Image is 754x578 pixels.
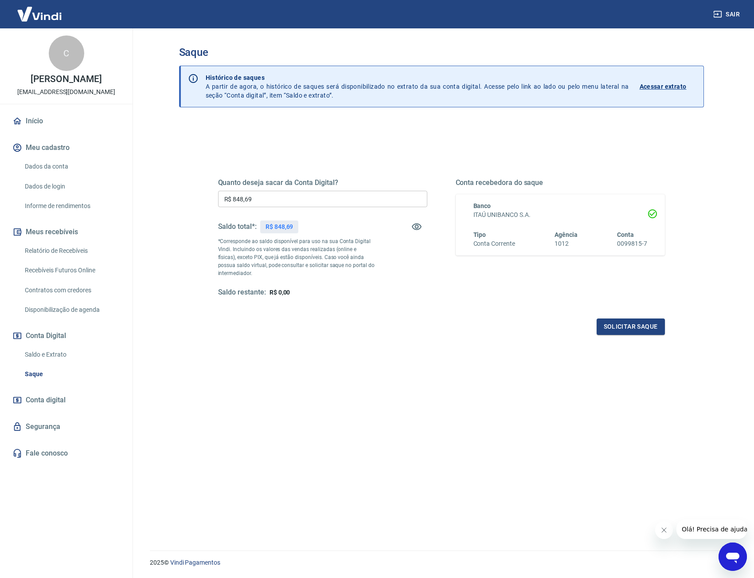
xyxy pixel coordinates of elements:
[11,0,68,28] img: Vindi
[26,394,66,406] span: Conta digital
[719,543,747,571] iframe: Botão para abrir a janela de mensagens
[21,177,122,196] a: Dados de login
[179,46,704,59] h3: Saque
[11,111,122,131] a: Início
[21,157,122,176] a: Dados da conta
[150,558,733,567] p: 2025 ©
[11,222,122,242] button: Meus recebíveis
[21,301,122,319] a: Disponibilização de agenda
[21,346,122,364] a: Saldo e Extrato
[170,559,220,566] a: Vindi Pagamentos
[5,6,74,13] span: Olá! Precisa de ajuda?
[206,73,629,100] p: A partir de agora, o histórico de saques será disponibilizado no extrato da sua conta digital. Ac...
[11,390,122,410] a: Conta digital
[11,326,122,346] button: Conta Digital
[473,231,486,238] span: Tipo
[555,231,578,238] span: Agência
[21,242,122,260] a: Relatório de Recebíveis
[456,178,665,187] h5: Conta recebedora do saque
[11,417,122,436] a: Segurança
[11,138,122,157] button: Meu cadastro
[31,75,102,84] p: [PERSON_NAME]
[270,289,290,296] span: R$ 0,00
[617,239,647,248] h6: 0099815-7
[218,237,375,277] p: *Corresponde ao saldo disponível para uso na sua Conta Digital Vindi. Incluindo os valores das ve...
[597,318,665,335] button: Solicitar saque
[640,82,687,91] p: Acessar extrato
[11,444,122,463] a: Fale conosco
[218,178,427,187] h5: Quanto deseja sacar da Conta Digital?
[473,202,491,209] span: Banco
[21,365,122,383] a: Saque
[21,281,122,299] a: Contratos com credores
[49,35,84,71] div: C
[617,231,634,238] span: Conta
[676,519,747,539] iframe: Mensagem da empresa
[640,73,696,100] a: Acessar extrato
[473,210,647,220] h6: ITAÚ UNIBANCO S.A.
[218,288,266,297] h5: Saldo restante:
[555,239,578,248] h6: 1012
[17,87,115,97] p: [EMAIL_ADDRESS][DOMAIN_NAME]
[473,239,515,248] h6: Conta Corrente
[21,261,122,279] a: Recebíveis Futuros Online
[266,222,293,232] p: R$ 848,69
[218,222,257,231] h5: Saldo total*:
[711,6,743,23] button: Sair
[21,197,122,215] a: Informe de rendimentos
[206,73,629,82] p: Histórico de saques
[655,521,673,539] iframe: Fechar mensagem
